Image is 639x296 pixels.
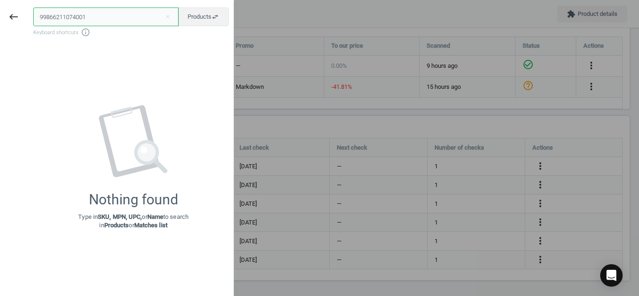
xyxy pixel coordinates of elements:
span: Keyboard shortcuts [33,28,229,37]
button: keyboard_backspace [3,6,24,28]
button: Productsswap_horiz [178,7,229,26]
button: Close [160,13,174,21]
strong: SKU, MPN, UPC, [98,213,142,220]
strong: Name [147,213,163,220]
div: Nothing found [89,191,178,208]
i: swap_horiz [211,13,219,21]
i: keyboard_backspace [8,11,19,22]
p: Type in or to search in or [78,213,189,230]
strong: Products [104,222,129,229]
input: Enter the SKU or product name [33,7,179,26]
span: Products [188,13,219,21]
i: info_outline [81,28,90,37]
div: Open Intercom Messenger [600,264,623,287]
strong: Matches list [134,222,167,229]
